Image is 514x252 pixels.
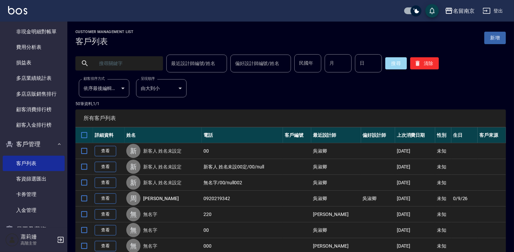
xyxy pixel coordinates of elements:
[311,143,361,159] td: 吳淑卿
[311,175,361,191] td: 吳淑卿
[442,4,477,18] button: 名留南京
[395,127,435,143] th: 上次消費日期
[478,127,506,143] th: 客戶來源
[395,143,435,159] td: [DATE]
[95,146,116,156] a: 查看
[311,222,361,238] td: 吳淑卿
[435,207,451,222] td: 未知
[95,241,116,251] a: 查看
[3,70,65,86] a: 多店業績統計表
[3,39,65,55] a: 費用分析表
[395,207,435,222] td: [DATE]
[202,222,283,238] td: 00
[202,127,283,143] th: 電話
[202,159,283,175] td: 新客人 姓名未設00定/00/null
[143,163,182,170] a: 新客人 姓名未設定
[143,179,182,186] a: 新客人 姓名未設定
[5,233,19,247] img: Person
[75,101,506,107] p: 50 筆資料, 1 / 1
[126,191,140,206] div: 周
[202,143,283,159] td: 00
[3,102,65,117] a: 顧客消費排行榜
[84,115,498,122] span: 所有客戶列表
[451,191,478,207] td: 0/9/26
[3,202,65,218] a: 入金管理
[451,127,478,143] th: 生日
[395,222,435,238] td: [DATE]
[95,193,116,204] a: 查看
[143,243,157,249] a: 無名字
[125,127,202,143] th: 姓名
[435,159,451,175] td: 未知
[3,221,65,238] button: 員工及薪資
[410,57,439,69] button: 清除
[202,191,283,207] td: 0920219342
[95,162,116,172] a: 查看
[126,160,140,174] div: 新
[95,209,116,220] a: 查看
[143,227,157,233] a: 無名字
[311,207,361,222] td: [PERSON_NAME]
[435,143,451,159] td: 未知
[395,175,435,191] td: [DATE]
[126,176,140,190] div: 新
[435,175,451,191] td: 未知
[136,79,187,97] div: 由大到小
[484,32,506,44] a: 新增
[435,191,451,207] td: 未知
[395,191,435,207] td: [DATE]
[283,127,311,143] th: 客戶編號
[143,148,182,154] a: 新客人 姓名未設定
[21,240,55,246] p: 高階主管
[202,207,283,222] td: 220
[95,225,116,235] a: 查看
[95,178,116,188] a: 查看
[425,4,439,18] button: save
[202,175,283,191] td: 無名字/00/null002
[3,171,65,187] a: 客資篩選匯出
[311,159,361,175] td: 吳淑卿
[480,5,506,17] button: 登出
[75,30,134,34] h2: Customer Management List
[435,222,451,238] td: 未知
[3,187,65,202] a: 卡券管理
[126,223,140,237] div: 無
[79,79,129,97] div: 依序最後編輯時間
[453,7,475,15] div: 名留南京
[361,127,395,143] th: 偏好設計師
[361,191,395,207] td: 吳淑卿
[311,127,361,143] th: 最近設計師
[3,55,65,70] a: 損益表
[94,54,158,72] input: 搜尋關鍵字
[143,211,157,218] a: 無名字
[126,207,140,221] div: 無
[385,57,407,69] button: 搜尋
[141,76,155,81] label: 呈現順序
[84,76,105,81] label: 顧客排序方式
[3,156,65,171] a: 客戶列表
[3,135,65,153] button: 客戶管理
[395,159,435,175] td: [DATE]
[93,127,125,143] th: 詳細資料
[75,37,134,46] h3: 客戶列表
[126,144,140,158] div: 新
[3,24,65,39] a: 非現金明細對帳單
[143,195,179,202] a: [PERSON_NAME]
[435,127,451,143] th: 性別
[21,233,55,240] h5: 蕭莉姍
[311,191,361,207] td: 吳淑卿
[8,6,27,14] img: Logo
[3,117,65,133] a: 顧客入金排行榜
[3,86,65,102] a: 多店店販銷售排行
